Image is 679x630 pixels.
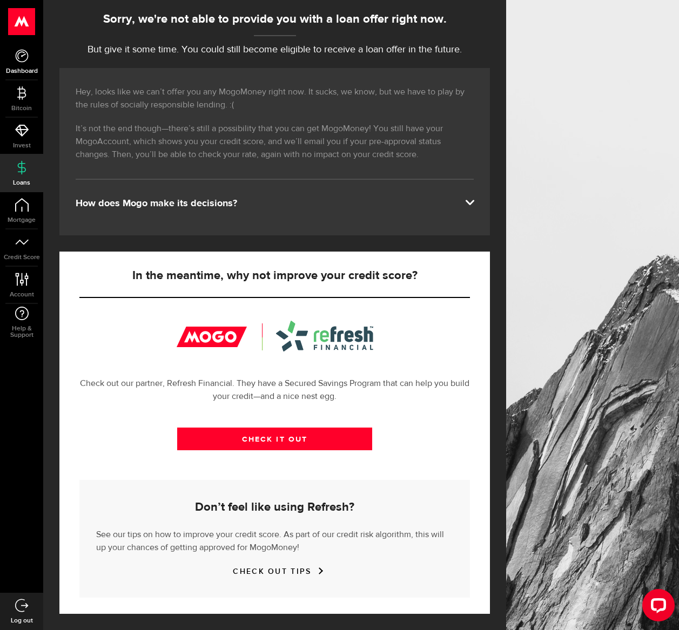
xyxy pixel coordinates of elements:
iframe: LiveChat chat widget [634,585,679,630]
div: How does Mogo make its decisions? [76,197,474,210]
a: CHECK OUT TIPS [233,567,316,576]
div: Sorry, we're not able to provide you with a loan offer right now. [59,11,490,29]
p: Hey, looks like we can’t offer you any MogoMoney right now. It sucks, we know, but we have to pla... [76,86,474,112]
p: It’s not the end though—there’s still a possibility that you can get MogoMoney! You still have yo... [76,123,474,161]
h5: Don’t feel like using Refresh? [96,501,453,514]
p: See our tips on how to improve your credit score. As part of our credit risk algorithm, this will... [96,526,453,554]
p: Check out our partner, Refresh Financial. They have a Secured Savings Program that can help you b... [79,377,470,403]
a: CHECK IT OUT [177,428,373,450]
h5: In the meantime, why not improve your credit score? [79,269,470,282]
p: But give it some time. You could still become eligible to receive a loan offer in the future. [59,43,490,57]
